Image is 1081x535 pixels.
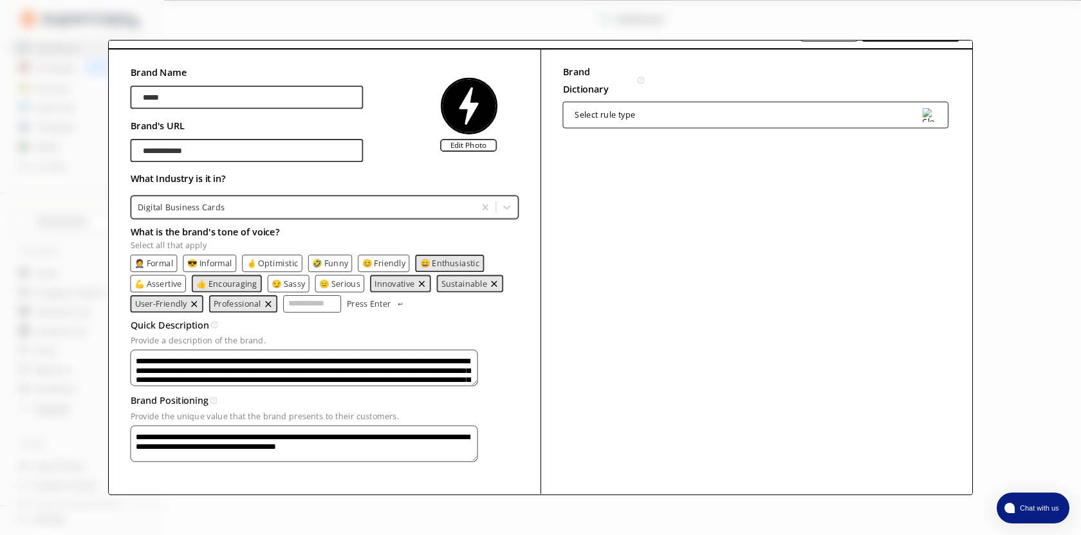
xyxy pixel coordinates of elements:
button: Innovative [374,279,414,288]
textarea: textarea-textarea [131,350,478,386]
h3: Brand Positioning [131,392,209,410]
button: 👍 Encouraging [196,279,257,288]
img: delete [490,279,499,288]
div: tone-text-list [131,255,519,313]
button: remove Professional [264,299,273,308]
button: 😊 Friendly [362,258,406,267]
button: 🤞 Optimistic [246,258,299,267]
h2: Brand's URL [131,117,364,134]
p: Press Enter [347,299,391,308]
h2: Brand Name [131,64,364,82]
img: Tooltip Icon [637,77,643,84]
button: 😏 Sassy [272,279,305,288]
span: Chat with us [1015,503,1062,513]
p: Provide a description of the brand. [131,336,519,345]
label: Edit Photo [440,139,497,152]
h2: What is the brand's tone of voice? [131,224,519,241]
textarea: textarea-textarea [131,426,478,462]
h3: Quick Description [131,316,209,334]
button: 🤣 Funny [312,258,348,267]
h2: Brand Dictionary [562,63,634,98]
div: Select rule type [575,111,635,120]
img: delete [264,299,273,308]
img: delete [189,299,198,308]
button: 💪 Assertive [134,279,182,288]
button: 😄 Enthusiastic [420,258,480,267]
input: tone-input [283,295,341,313]
button: remove Innovative [417,279,426,288]
img: Tooltip Icon [210,397,217,404]
input: brand-persona-input-input [131,86,364,109]
button: atlas-launcher [997,493,1069,523]
h2: What Industry is it in? [131,170,519,187]
img: Tooltip Icon [211,322,218,329]
button: Press Enter Press Enter [347,295,405,313]
img: Close [922,108,936,122]
button: remove Sustainable [490,279,499,288]
button: 😎 Informal [187,258,232,267]
img: Press Enter [397,302,404,305]
button: Professional [214,299,261,308]
button: User-Friendly [135,299,187,308]
button: Sustainable [441,279,487,288]
img: delete [417,279,426,288]
button: 🤵 Formal [134,258,173,267]
button: remove User-Friendly [189,299,198,308]
p: Provide the unique value that the brand presents to their customers. [131,412,519,421]
input: brand-persona-input-input [131,140,364,163]
button: 😑 Serious [319,279,360,288]
p: Select all that apply [131,241,519,250]
img: Close [441,78,497,134]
